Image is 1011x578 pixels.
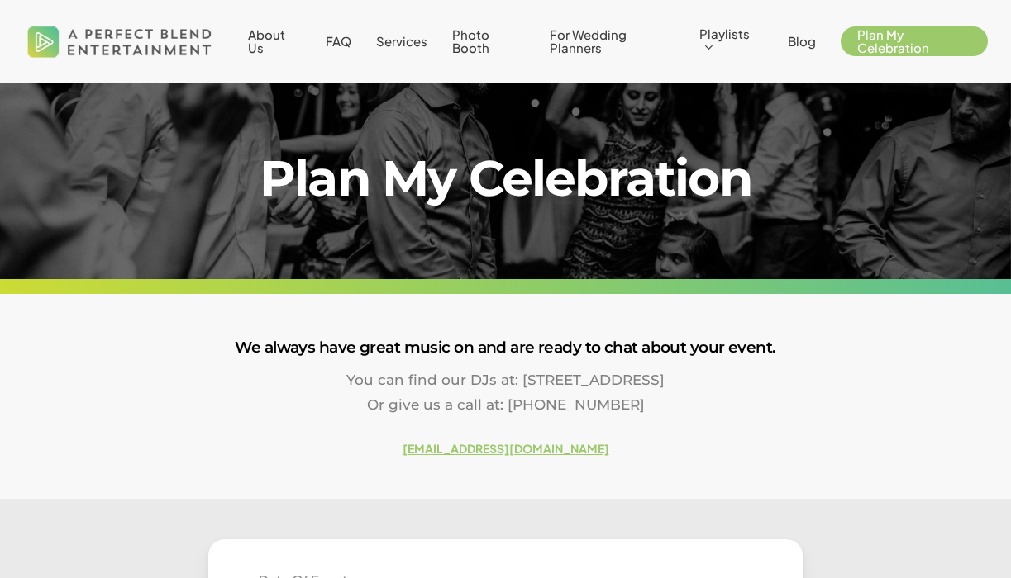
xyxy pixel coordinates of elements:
[699,27,763,55] a: Playlists
[857,26,929,55] span: Plan My Celebration
[23,12,217,71] img: A Perfect Blend Entertainment
[699,26,750,41] span: Playlists
[248,28,300,54] a: About Us
[452,26,489,55] span: Photo Booth
[208,154,803,203] h1: Plan My Celebration
[376,35,427,48] a: Services
[346,372,665,388] span: You can find our DJs at: [STREET_ADDRESS]
[326,33,351,49] span: FAQ
[452,28,525,54] a: Photo Booth
[841,28,988,54] a: Plan My Celebration
[248,26,285,55] span: About Us
[403,441,609,456] a: [EMAIL_ADDRESS][DOMAIN_NAME]
[550,26,627,55] span: For Wedding Planners
[376,33,427,49] span: Services
[326,35,351,48] a: FAQ
[788,33,816,49] span: Blog
[788,35,816,48] a: Blog
[550,28,675,54] a: For Wedding Planners
[367,396,645,413] span: Or give us a call at: [PHONE_NUMBER]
